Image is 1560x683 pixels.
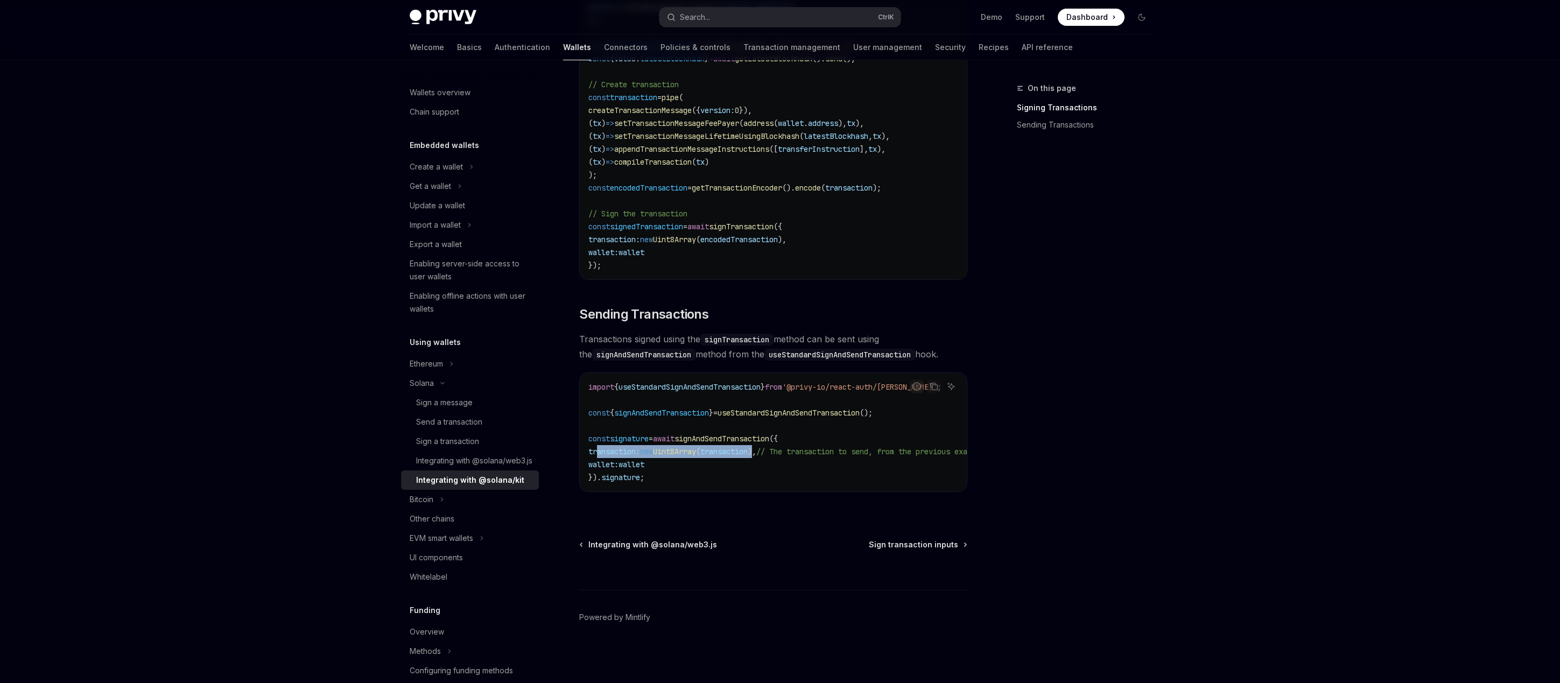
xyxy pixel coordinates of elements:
a: User management [853,34,922,60]
div: Sign a message [416,396,473,409]
button: Toggle Import a wallet section [401,215,539,235]
span: ) [601,157,606,167]
a: Policies & controls [660,34,730,60]
button: Toggle Ethereum section [401,354,539,374]
span: ), [877,144,886,154]
span: { [614,382,619,392]
a: Demo [981,12,1002,23]
span: appendTransactionMessageInstructions [614,144,769,154]
span: } [709,408,713,418]
a: Update a wallet [401,196,539,215]
span: ), [881,131,890,141]
button: Toggle EVM smart wallets section [401,529,539,548]
div: Search... [680,11,710,24]
a: Other chains [401,509,539,529]
span: tx [696,157,705,167]
span: // Create transaction [588,80,679,89]
span: } [761,382,765,392]
button: Toggle Bitcoin section [401,490,539,509]
span: createTransactionMessage [588,105,692,115]
span: address [743,118,774,128]
div: Create a wallet [410,160,463,173]
a: Wallets overview [401,83,539,102]
a: Sign a transaction [401,432,539,451]
span: }). [588,473,601,482]
span: tx [873,131,881,141]
a: Send a transaction [401,412,539,432]
span: tx [847,118,855,128]
span: const [588,408,610,418]
button: Toggle Methods section [401,642,539,661]
a: Powered by Mintlify [579,612,650,623]
span: = [649,434,653,443]
div: Overview [410,625,444,638]
div: Integrating with @solana/web3.js [416,454,532,467]
button: Ask AI [944,379,958,393]
span: signedTransaction [610,222,683,231]
a: Connectors [604,34,648,60]
span: => [606,144,614,154]
span: compileTransaction [614,157,692,167]
span: tx [593,131,601,141]
span: ) [601,118,606,128]
span: wallet [619,460,644,469]
a: Support [1015,12,1045,23]
h5: Using wallets [410,336,461,349]
button: Open search [659,8,901,27]
span: ({ [692,105,700,115]
span: . [804,118,808,128]
span: }); [588,260,601,270]
a: UI components [401,548,539,567]
span: wallet: [588,248,619,257]
span: encodedTransaction [610,183,687,193]
span: (); [860,408,873,418]
a: Export a wallet [401,235,539,254]
a: Recipes [979,34,1009,60]
span: ) [601,144,606,154]
a: API reference [1022,34,1073,60]
span: transaction: [588,235,640,244]
span: encodedTransaction [700,235,778,244]
a: Basics [457,34,482,60]
span: = [687,183,692,193]
span: { [610,408,614,418]
span: ], [860,144,868,154]
span: ( [588,144,593,154]
a: Authentication [495,34,550,60]
span: await [687,222,709,231]
span: transaction [610,93,657,102]
span: Transactions signed using the method can be sent using the method from the hook. [579,332,967,362]
span: ({ [769,434,778,443]
div: Get a wallet [410,180,451,193]
span: from [765,382,782,392]
span: => [606,118,614,128]
div: EVM smart wallets [410,532,473,545]
code: signAndSendTransaction [592,349,695,361]
span: = [657,93,662,102]
span: wallet [619,248,644,257]
span: transaction [700,447,748,456]
span: ( [821,183,825,193]
div: Export a wallet [410,238,462,251]
div: Wallets overview [410,86,470,99]
span: ( [588,118,593,128]
span: Uint8Array [653,235,696,244]
span: signature [601,473,640,482]
span: (). [782,183,795,193]
span: ); [873,183,881,193]
button: Toggle dark mode [1133,9,1150,26]
span: Dashboard [1066,12,1108,23]
span: pipe [662,93,679,102]
span: useStandardSignAndSendTransaction [718,408,860,418]
span: setTransactionMessageFeePayer [614,118,739,128]
span: => [606,157,614,167]
a: Transaction management [743,34,840,60]
a: Wallets [563,34,591,60]
h5: Embedded wallets [410,139,479,152]
span: const [588,93,610,102]
div: UI components [410,551,463,564]
a: Sign transaction inputs [869,539,966,550]
span: ( [588,157,593,167]
span: ), [838,118,847,128]
span: Ctrl K [878,13,894,22]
